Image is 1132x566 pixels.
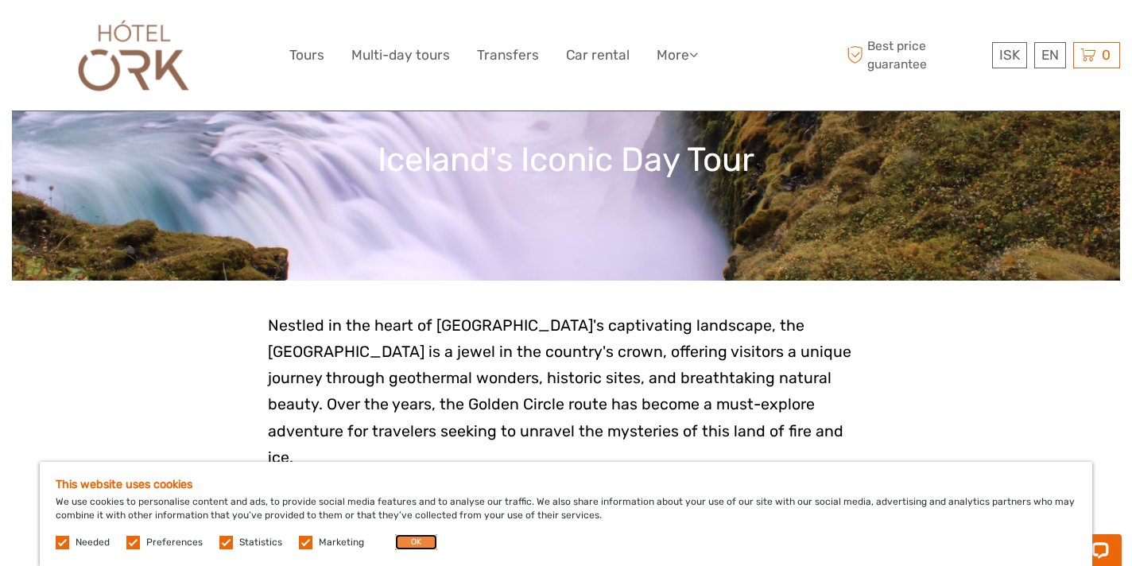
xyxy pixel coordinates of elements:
[566,44,630,67] a: Car rental
[395,534,437,550] button: OK
[70,12,198,99] img: Our services
[1099,47,1113,63] span: 0
[22,28,180,41] p: Chat now
[56,478,1076,491] h5: This website uses cookies
[268,316,851,467] span: Nestled in the heart of [GEOGRAPHIC_DATA]'s captivating landscape, the [GEOGRAPHIC_DATA] is a jew...
[146,536,203,549] label: Preferences
[239,536,282,549] label: Statistics
[289,44,324,67] a: Tours
[36,140,1096,180] h1: Iceland's Iconic Day Tour
[843,37,989,72] span: Best price guarantee
[76,536,110,549] label: Needed
[319,536,364,549] label: Marketing
[351,44,450,67] a: Multi-day tours
[477,44,539,67] a: Transfers
[183,25,202,44] button: Open LiveChat chat widget
[657,44,698,67] a: More
[1034,42,1066,68] div: EN
[999,47,1020,63] span: ISK
[40,462,1092,566] div: We use cookies to personalise content and ads, to provide social media features and to analyse ou...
